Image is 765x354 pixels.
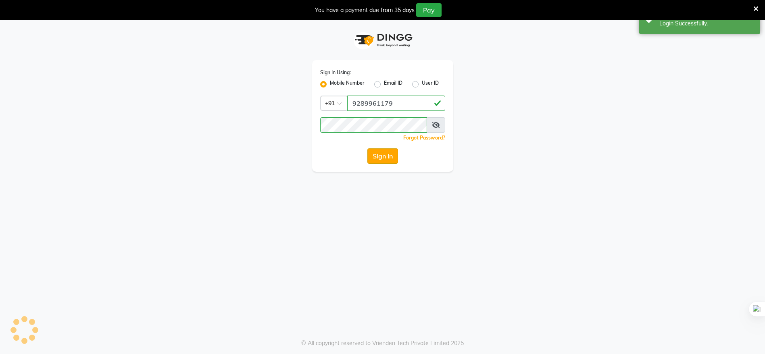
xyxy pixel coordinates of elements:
img: logo1.svg [350,28,415,52]
button: Pay [416,3,442,17]
a: Forgot Password? [403,135,445,141]
label: Email ID [384,79,402,89]
label: User ID [422,79,439,89]
button: Sign In [367,148,398,164]
label: Sign In Using: [320,69,351,76]
label: Mobile Number [330,79,365,89]
input: Username [347,96,445,111]
div: Login Successfully. [659,19,754,28]
input: Username [320,117,427,133]
div: You have a payment due from 35 days [315,6,415,15]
